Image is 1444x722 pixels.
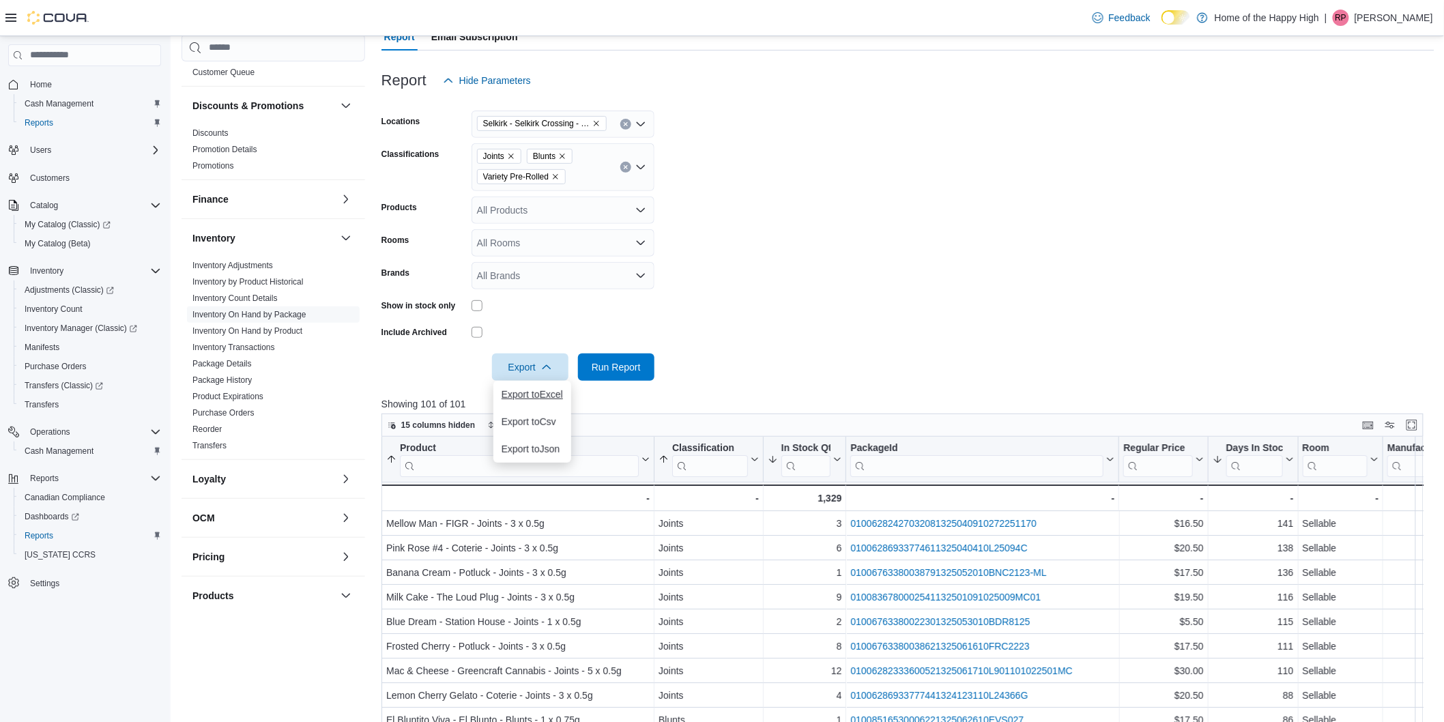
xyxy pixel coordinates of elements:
[1302,687,1378,704] div: Sellable
[659,638,759,654] div: Joints
[338,471,354,487] button: Loyalty
[527,149,573,164] span: Blunts
[1087,4,1156,31] a: Feedback
[25,76,57,93] a: Home
[850,543,1027,553] a: 01006286933774611325040410L25094C
[25,142,161,158] span: Users
[850,518,1037,529] a: 01006282427032081325040910272251170
[30,200,58,211] span: Catalog
[386,613,650,630] div: Blue Dream - Station House - Joints - 1 x 0.5g
[1382,417,1398,433] button: Display options
[192,68,255,77] a: Customer Queue
[14,300,167,319] button: Inventory Count
[507,152,515,160] button: Remove Joints from selection in this group
[14,376,167,395] a: Transfers (Classic)
[1109,11,1151,25] span: Feedback
[659,687,759,704] div: Joints
[1123,589,1203,605] div: $19.50
[25,98,93,109] span: Cash Management
[386,638,650,654] div: Frosted Cherry - Potluck - Joints - 3 x 0.5g
[19,339,65,356] a: Manifests
[192,293,278,304] span: Inventory Count Details
[551,173,560,181] button: Remove Variety Pre-Rolled from selection in this group
[30,79,52,90] span: Home
[483,149,504,163] span: Joints
[19,301,161,317] span: Inventory Count
[192,589,234,603] h3: Products
[19,443,99,459] a: Cash Management
[400,442,639,454] div: Product
[25,170,75,186] a: Customers
[1123,638,1203,654] div: $17.50
[19,396,161,413] span: Transfers
[381,72,427,89] h3: Report
[192,359,252,369] a: Package Details
[19,235,161,252] span: My Catalog (Beta)
[1213,540,1294,556] div: 138
[493,435,571,463] button: Export toJson
[1161,10,1190,25] input: Dark Mode
[25,549,96,560] span: [US_STATE] CCRS
[192,99,335,113] button: Discounts & Promotions
[850,442,1103,476] div: Package URL
[768,515,842,532] div: 3
[25,424,76,440] button: Operations
[1213,687,1294,704] div: 88
[19,96,161,112] span: Cash Management
[384,23,415,50] span: Report
[386,540,650,556] div: Pink Rose #4 - Coterie - Joints - 3 x 0.5g
[400,442,639,476] div: Product
[192,192,335,206] button: Finance
[192,231,235,245] h3: Inventory
[381,397,1434,411] p: Showing 101 of 101
[1302,490,1378,506] div: -
[192,392,263,401] a: Product Expirations
[401,420,476,431] span: 15 columns hidden
[850,567,1046,578] a: 01006763380038791325052010BNC2123-ML
[437,67,536,94] button: Hide Parameters
[850,592,1041,603] a: 0100836780002541132501091025009MC01
[14,395,167,414] button: Transfers
[30,473,59,484] span: Reports
[192,407,255,418] span: Purchase Orders
[659,540,759,556] div: Joints
[1333,10,1349,26] div: Rachel Power
[19,115,161,131] span: Reports
[850,442,1103,454] div: PackageId
[635,119,646,130] button: Open list of options
[768,687,842,704] div: 4
[25,219,111,230] span: My Catalog (Classic)
[386,687,650,704] div: Lemon Cherry Gelato - Coterie - Joints - 3 x 0.5g
[483,170,549,184] span: Variety Pre-Rolled
[1213,638,1294,654] div: 111
[19,358,161,375] span: Purchase Orders
[25,304,83,315] span: Inventory Count
[1213,564,1294,581] div: 136
[30,265,63,276] span: Inventory
[30,145,51,156] span: Users
[768,564,842,581] div: 1
[192,375,252,386] span: Package History
[1302,442,1368,454] div: Room
[459,74,531,87] span: Hide Parameters
[192,128,229,138] a: Discounts
[1302,564,1378,581] div: Sellable
[338,549,354,565] button: Pricing
[492,353,568,381] button: Export
[1325,10,1327,26] p: |
[386,564,650,581] div: Banana Cream - Potluck - Joints - 3 x 0.5g
[192,441,227,450] a: Transfers
[620,162,631,173] button: Clear input
[25,342,59,353] span: Manifests
[25,117,53,128] span: Reports
[502,444,563,454] span: Export to Json
[25,76,161,93] span: Home
[768,540,842,556] div: 6
[192,358,252,369] span: Package Details
[19,489,111,506] a: Canadian Compliance
[192,145,257,154] a: Promotion Details
[192,310,306,319] a: Inventory On Hand by Package
[672,442,748,454] div: Classification
[19,282,119,298] a: Adjustments (Classic)
[192,550,225,564] h3: Pricing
